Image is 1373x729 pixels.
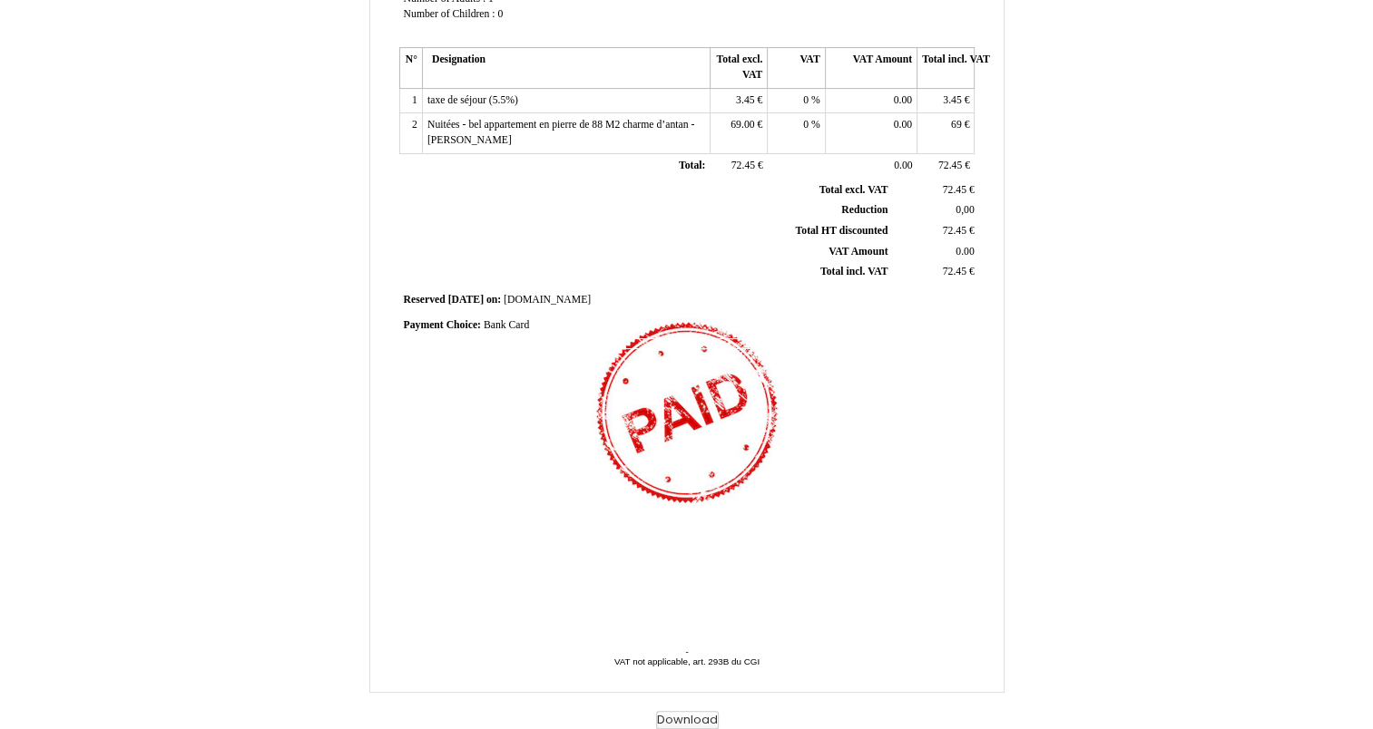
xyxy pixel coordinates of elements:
[943,225,966,237] span: 72.45
[404,319,481,331] span: Payment Choice:
[768,48,825,88] th: VAT
[404,8,495,20] span: Number of Children :
[710,113,767,153] td: €
[917,88,975,113] td: €
[819,184,888,196] span: Total excl. VAT
[825,48,917,88] th: VAT Amount
[427,94,518,106] span: taxe de séjour (5.5%)
[497,8,503,20] span: 0
[710,153,767,179] td: €
[614,656,760,666] span: VAT not applicable, art. 293B du CGI
[710,88,767,113] td: €
[820,266,888,277] span: Total incl. VAT
[795,225,888,237] span: Total HT discounted
[768,113,825,153] td: %
[731,119,754,131] span: 69.00
[399,113,422,153] td: 2
[768,88,825,113] td: %
[803,119,809,131] span: 0
[891,180,977,200] td: €
[956,246,974,258] span: 0.00
[894,94,912,106] span: 0.00
[404,294,446,306] span: Reserved
[938,160,962,171] span: 72.45
[956,204,974,216] span: 0,00
[736,94,754,106] span: 3.45
[951,119,962,131] span: 69
[679,160,705,171] span: Total:
[685,646,688,656] span: -
[894,160,912,171] span: 0.00
[917,113,975,153] td: €
[422,48,710,88] th: Designation
[427,119,694,146] span: Nuitées - bel appartement en pierre de 88 M2 charme d’antan - [PERSON_NAME]
[917,153,975,179] td: €
[891,262,977,283] td: €
[448,294,484,306] span: [DATE]
[731,160,755,171] span: 72.45
[943,94,961,106] span: 3.45
[829,246,888,258] span: VAT Amount
[504,294,591,306] span: [DOMAIN_NAME]
[399,88,422,113] td: 1
[399,48,422,88] th: N°
[943,184,966,196] span: 72.45
[710,48,767,88] th: Total excl. VAT
[486,294,501,306] span: on:
[894,119,912,131] span: 0.00
[484,319,529,331] span: Bank Card
[891,221,977,242] td: €
[917,48,975,88] th: Total incl. VAT
[943,266,966,277] span: 72.45
[803,94,809,106] span: 0
[841,204,888,216] span: Reduction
